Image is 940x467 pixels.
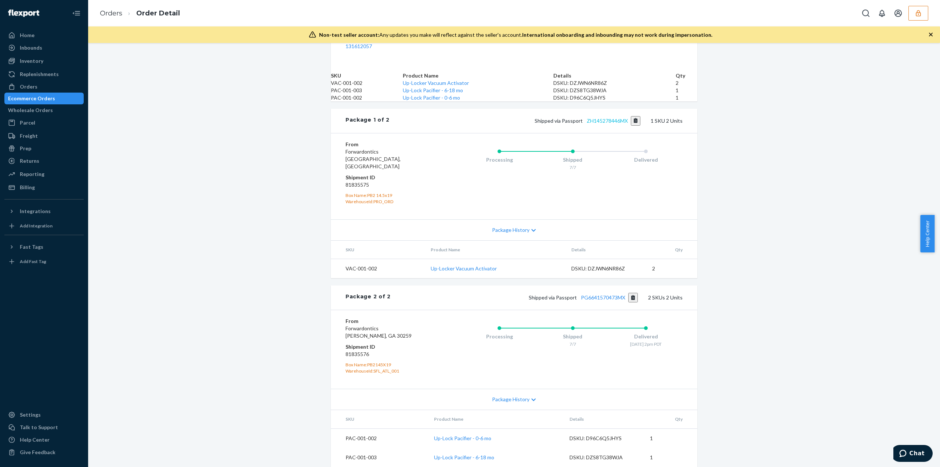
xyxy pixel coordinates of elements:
[100,9,122,17] a: Orders
[920,215,934,252] button: Help Center
[319,31,712,39] div: Any updates you make will reflect against the seller's account.
[536,341,610,347] div: 7/7
[4,446,84,458] button: Give Feedback
[331,428,428,448] td: PAC-001-002
[20,258,46,265] div: Add Fast Tag
[8,95,55,102] div: Ecommerce Orders
[535,118,641,124] span: Shipped via Passport
[346,368,433,374] div: WarehouseId: SFL_ATL_001
[346,174,433,181] dt: Shipment ID
[331,72,403,79] th: SKU
[529,294,638,301] span: Shipped via Passport
[4,220,84,232] a: Add Integration
[4,130,84,142] a: Freight
[331,259,425,279] td: VAC-001-002
[8,10,39,17] img: Flexport logo
[391,293,683,302] div: 2 SKUs 2 Units
[4,143,84,154] a: Prep
[136,9,180,17] a: Order Detail
[403,80,469,86] a: Up-Locker Vacuum Activator
[631,116,641,126] button: Copy tracking number
[69,6,84,21] button: Close Navigation
[522,32,712,38] span: International onboarding and inbounding may not work during impersonation.
[4,93,84,104] a: Ecommerce Orders
[346,43,372,49] a: 131612057
[553,79,676,87] div: DSKU: DZJWN6NR86Z
[609,333,683,340] div: Delivered
[676,72,697,79] th: Qty
[4,42,84,54] a: Inbounds
[553,87,676,94] div: DSKU: DZS8TG38WJA
[4,68,84,80] a: Replenishments
[4,434,84,446] a: Help Center
[4,421,84,433] button: Talk to Support
[346,198,433,205] div: WarehouseId: PRO_ORD
[570,435,639,442] div: DSKU: D96C6Q5JHYS
[463,333,536,340] div: Processing
[20,83,37,90] div: Orders
[676,94,697,101] td: 1
[463,156,536,164] div: Processing
[609,341,683,347] div: [DATE] 2pm PDT
[676,79,697,87] td: 2
[331,87,403,94] td: PAC-001-003
[553,94,676,101] div: DSKU: D96C6Q5JHYS
[893,445,933,463] iframe: Opens a widget where you can chat to one of our agents
[431,265,497,272] a: Up-Locker Vacuum Activator
[390,116,683,126] div: 1 SKU 2 Units
[434,435,491,441] a: Up-Lock Pacifier - 0-6 mo
[4,241,84,253] button: Fast Tags
[646,259,697,279] td: 2
[403,87,463,93] a: Up-Lock Pacifier - 6-18 mo
[492,226,529,234] span: Package History
[4,29,84,41] a: Home
[403,72,553,79] th: Product Name
[346,192,433,198] div: Box Name: PB2 14.5x19
[4,256,84,267] a: Add Fast Tag
[346,141,433,148] dt: From
[20,32,35,39] div: Home
[4,168,84,180] a: Reporting
[676,87,697,94] td: 1
[20,157,39,165] div: Returns
[564,410,644,428] th: Details
[425,241,565,259] th: Product Name
[331,79,403,87] td: VAC-001-002
[536,333,610,340] div: Shipped
[492,396,529,403] span: Package History
[20,208,51,215] div: Integrations
[346,317,433,325] dt: From
[403,94,460,101] a: Up-Lock Pacifier - 0-6 mo
[628,293,638,302] button: Copy tracking number
[8,107,53,114] div: Wholesale Orders
[644,410,697,428] th: Qty
[4,55,84,67] a: Inventory
[94,3,186,24] ol: breadcrumbs
[4,155,84,167] a: Returns
[346,343,433,351] dt: Shipment ID
[346,116,390,126] div: Package 1 of 2
[331,241,425,259] th: SKU
[20,411,41,418] div: Settings
[4,182,84,193] a: Billing
[346,325,412,339] span: Forwardontics [PERSON_NAME], GA 30259
[891,6,905,21] button: Open account menu
[4,81,84,93] a: Orders
[20,145,31,152] div: Prep
[581,294,625,301] a: PG6641570473MX
[346,148,401,169] span: Forwardontics [GEOGRAPHIC_DATA], [GEOGRAPHIC_DATA]
[319,32,379,38] span: Non-test seller account:
[553,72,676,79] th: Details
[20,184,35,191] div: Billing
[644,448,697,467] td: 1
[4,104,84,116] a: Wholesale Orders
[536,164,610,170] div: 7/7
[346,293,391,302] div: Package 2 of 2
[875,6,889,21] button: Open notifications
[20,119,35,126] div: Parcel
[4,117,84,129] a: Parcel
[331,448,428,467] td: PAC-001-003
[20,424,58,431] div: Talk to Support
[571,265,640,272] div: DSKU: DZJWN6NR86Z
